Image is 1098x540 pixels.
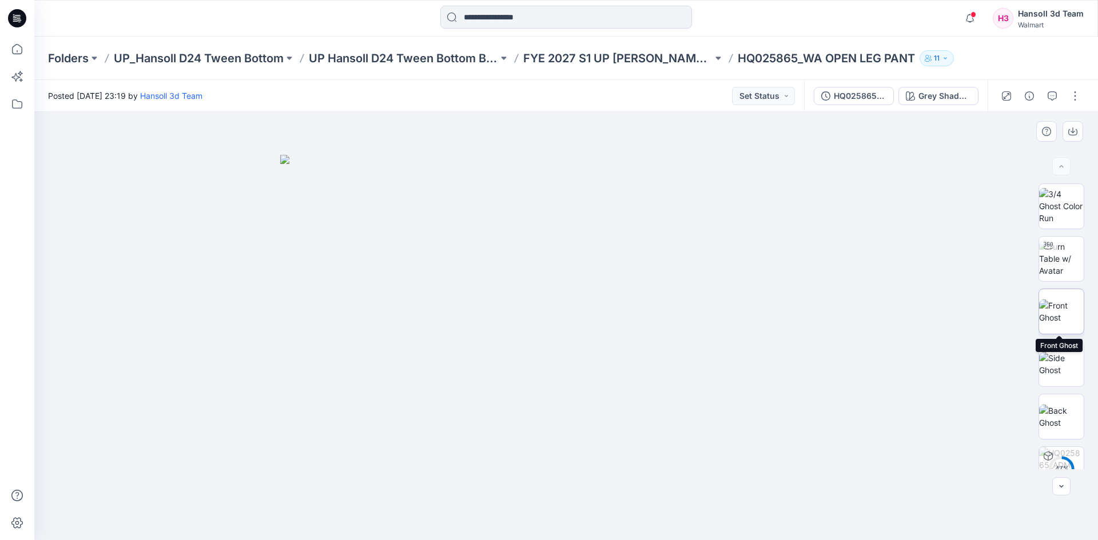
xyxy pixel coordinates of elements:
div: HQ025865_ADM FC_REV_WA OPEN LEG PANT [834,90,886,102]
button: Details [1020,87,1039,105]
button: HQ025865_ADM FC_REV_WA OPEN LEG PANT [814,87,894,105]
div: Grey Shadow (Pigment Dyeing) [918,90,971,102]
div: 47 % [1048,464,1075,474]
img: Back Ghost [1039,405,1084,429]
a: UP_Hansoll D24 Tween Bottom [114,50,284,66]
a: Folders [48,50,89,66]
img: HQ025865_ADM FC_REV_WA OPEN LEG PANT Grey Shadow (Pigment Dyeing) [1039,447,1084,491]
span: Posted [DATE] 23:19 by [48,90,202,102]
img: 3/4 Ghost Color Run [1039,188,1084,224]
img: Side Ghost [1039,352,1084,376]
div: Hansoll 3d Team [1018,7,1084,21]
button: Grey Shadow (Pigment Dyeing) [898,87,978,105]
div: Walmart [1018,21,1084,29]
a: FYE 2027 S1 UP [PERSON_NAME] BOTTOM [523,50,713,66]
a: UP Hansoll D24 Tween Bottom Board [309,50,498,66]
p: HQ025865_WA OPEN LEG PANT [738,50,915,66]
div: H3 [993,8,1013,29]
img: Turn Table w/ Avatar [1039,241,1084,277]
button: 11 [920,50,954,66]
img: Front Ghost [1039,299,1084,323]
a: Hansoll 3d Team [140,91,202,101]
p: 11 [934,52,940,65]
